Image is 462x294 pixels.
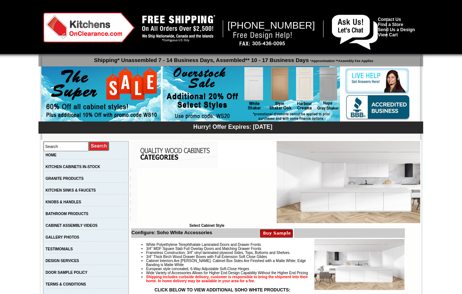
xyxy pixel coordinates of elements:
span: Cabinet Interiors Are [PERSON_NAME]. Cabinet Box Sides Are Finished with a Matte White; Edge Band... [146,259,306,267]
p: Shipping* Unassembled 7 - 14 Business Days, Assembled** 10 - 17 Business Days [42,54,423,63]
a: DESIGN SERVICES [45,259,79,263]
img: Product Image [314,239,404,290]
strong: Shipping includes curbside delivery, customer is responsible to bring the shipment into their hom... [146,275,308,283]
a: Contact Us [378,17,401,22]
a: KNOBS & HANDLES [45,200,81,204]
span: 3/4" MDF Square Slab Full Overlay Doors and Matching Drawer Fronts [146,247,261,251]
a: KITCHEN CABINETS IN-STOCK [45,165,100,169]
a: TERMS & CONDITIONS [45,282,86,286]
a: HOME [45,153,56,157]
span: European style concealed, 6-Way Adjustable Soft-Close Hinges [146,267,249,271]
span: *Approximation **Assembly Fee Applies [309,57,373,63]
span: White Polyethylene Terephthalate Laminated Doors and Drawer Fronts [146,243,261,247]
input: Submit [89,141,110,151]
span: Wide Variety of Accessories Allows for Higher End Design Capability Without the Higher End Pricing [146,271,308,275]
b: Select Cabinet Style [189,224,225,228]
img: Soho White [277,141,420,223]
strong: CLICK BELOW TO VIEW ADDITIONAL SOHO WHITE PRODUCTS: [155,287,290,293]
a: GRANITE PRODUCTS [45,177,84,181]
a: BATHROOM PRODUCTS [45,212,88,216]
img: Kitchens on Clearance Logo [43,12,135,43]
span: Frameless Construction; 3/4" vinyl laminated plywood Sides, Tops, Bottoms and Shelves. [146,251,291,255]
a: View Cart [378,32,398,37]
iframe: Browser incompatible [137,168,277,224]
a: DOOR SAMPLE POLICY [45,271,87,275]
a: GALLERY PHOTOS [45,235,79,239]
a: KITCHEN SINKS & FAUCETS [45,188,96,192]
a: CABINET ASSEMBLY VIDEOS [45,224,97,228]
span: [PHONE_NUMBER] [228,20,315,31]
a: TESTIMONIALS [45,247,73,251]
span: 3/4" Thick Birch Wood Drawer Boxes with Full Extension Soft Close Glides [146,255,267,259]
a: Send Us a Design [378,27,415,32]
b: Configure: Soho White Accessories [132,230,212,235]
div: Hurry! Offer Expires: [DATE] [42,123,423,130]
a: Find a Store [378,22,403,27]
